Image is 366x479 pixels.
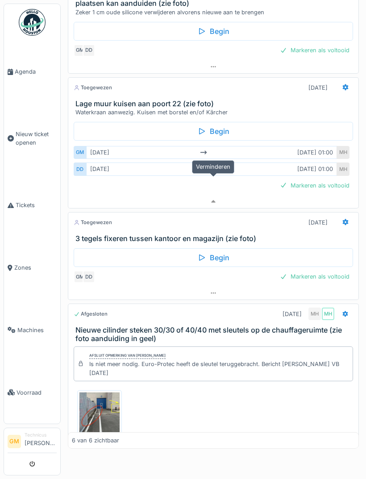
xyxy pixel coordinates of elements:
[276,44,353,56] div: Markeren als voltooid
[74,271,86,283] div: GM
[4,237,60,299] a: Zones
[89,360,349,377] div: Is niet meer nodig. Euro-Protec heeft de sleutel teruggebracht. Bericht [PERSON_NAME] VB [DATE]
[75,108,355,117] div: Waterkraan aanwezig. Kuisen met borstel en/of Kärcher
[14,263,57,272] span: Zones
[25,432,57,438] div: Technicus
[16,201,57,209] span: Tickets
[83,271,95,283] div: DD
[4,174,60,237] a: Tickets
[8,435,21,448] li: GM
[74,84,112,92] div: Toegewezen
[15,67,57,76] span: Agenda
[16,130,57,147] span: Nieuw ticket openen
[308,83,328,92] div: [DATE]
[74,219,112,226] div: Toegewezen
[192,160,234,173] div: Verminderen
[86,146,337,159] div: [DATE] [DATE] 01:00
[337,162,349,175] div: MH
[75,234,355,243] h3: 3 tegels fixeren tussen kantoor en magazijn (zie foto)
[74,310,108,318] div: Afgesloten
[4,361,60,424] a: Voorraad
[25,432,57,451] li: [PERSON_NAME]
[75,326,355,343] h3: Nieuwe cilinder steken 30/30 of 40/40 met sleutels op de chauffageruimte (zie foto aanduiding in ...
[8,432,57,453] a: GM Technicus[PERSON_NAME]
[75,8,355,17] div: Zeker 1 cm oude silicone verwijderen alvorens nieuwe aan te brengen
[4,299,60,362] a: Machines
[276,271,353,283] div: Markeren als voltooid
[74,162,86,175] div: DD
[19,9,46,36] img: Badge_color-CXgf-gQk.svg
[83,44,95,57] div: DD
[308,218,328,227] div: [DATE]
[17,388,57,397] span: Voorraad
[74,22,353,41] div: Begin
[72,436,119,445] div: 6 van 6 zichtbaar
[4,103,60,174] a: Nieuw ticket openen
[276,179,353,192] div: Markeren als voltooid
[4,41,60,103] a: Agenda
[79,392,120,437] img: zdlcjkhqsokjn8qa174qe9izdu3c
[86,162,337,175] div: [DATE] [DATE] 01:00
[74,122,353,141] div: Begin
[17,326,57,334] span: Machines
[74,146,86,159] div: GM
[283,310,302,318] div: [DATE]
[74,44,86,57] div: GM
[308,308,321,320] div: MH
[337,146,349,159] div: MH
[322,308,334,320] div: MH
[75,100,355,108] h3: Lage muur kuisen aan poort 22 (zie foto)
[89,353,166,359] div: Afsluit opmerking van [PERSON_NAME]
[74,248,353,267] div: Begin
